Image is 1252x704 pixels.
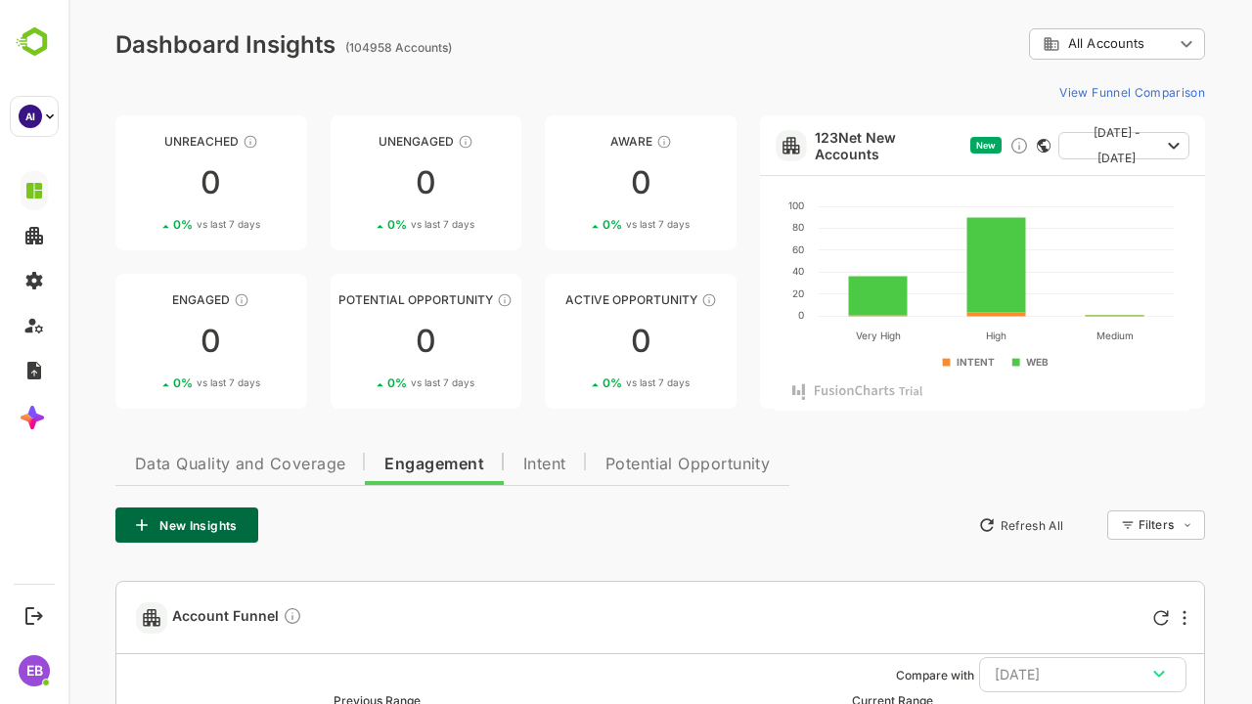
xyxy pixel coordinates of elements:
[476,326,668,357] div: 0
[10,23,60,61] img: BambooboxLogoMark.f1c84d78b4c51b1a7b5f700c9845e183.svg
[558,375,621,390] span: vs last 7 days
[537,457,702,472] span: Potential Opportunity
[901,509,1004,541] button: Refresh All
[174,134,190,150] div: These accounts have not been engaged with for a defined time period
[128,217,192,232] span: vs last 7 days
[558,217,621,232] span: vs last 7 days
[1085,610,1100,626] div: Refresh
[262,115,454,250] a: UnengagedThese accounts have not shown enough engagement and need nurturing00%vs last 7 days
[262,292,454,307] div: Potential Opportunity
[534,217,621,232] div: 0 %
[277,40,389,55] ag: (104958 Accounts)
[827,668,906,682] ag: Compare with
[476,134,668,149] div: Aware
[724,221,736,233] text: 80
[746,129,894,162] a: 123Net New Accounts
[128,375,192,390] span: vs last 7 days
[926,662,1102,687] div: [DATE]
[19,655,50,686] div: EB
[1000,36,1076,51] span: All Accounts
[911,657,1118,692] button: [DATE]
[47,115,239,250] a: UnreachedThese accounts have not been engaged with for a defined time period00%vs last 7 days
[990,132,1121,159] button: [DATE] - [DATE]
[983,76,1137,108] button: View Funnel Comparison
[724,287,736,299] text: 20
[961,25,1137,64] div: All Accounts
[67,457,277,472] span: Data Quality and Coverage
[787,330,832,342] text: Very High
[1028,330,1065,341] text: Medium
[105,217,192,232] div: 0 %
[1006,120,1092,171] span: [DATE] - [DATE]
[1070,517,1105,532] div: Filters
[724,243,736,255] text: 60
[476,167,668,198] div: 0
[214,606,234,629] div: Compare Funnel to any previous dates, and click on any plot in the current funnel to view the det...
[1068,507,1137,543] div: Filters
[724,265,736,277] text: 40
[104,606,234,629] span: Account Funnel
[342,217,406,232] span: vs last 7 days
[588,134,604,150] div: These accounts have just entered the buying cycle and need further nurturing
[262,167,454,198] div: 0
[47,134,239,149] div: Unreached
[974,35,1105,53] div: All Accounts
[105,375,192,390] div: 0 %
[917,330,938,342] text: High
[730,309,736,321] text: 0
[455,457,498,472] span: Intent
[21,602,47,629] button: Logout
[47,326,239,357] div: 0
[319,217,406,232] div: 0 %
[47,30,267,59] div: Dashboard Insights
[476,292,668,307] div: Active Opportunity
[262,274,454,409] a: Potential OpportunityThese accounts are MQAs and can be passed on to Inside Sales00%vs last 7 days
[262,134,454,149] div: Unengaged
[720,199,736,211] text: 100
[19,105,42,128] div: AI
[316,457,416,472] span: Engagement
[342,375,406,390] span: vs last 7 days
[534,375,621,390] div: 0 %
[319,375,406,390] div: 0 %
[476,115,668,250] a: AwareThese accounts have just entered the buying cycle and need further nurturing00%vs last 7 days
[476,274,668,409] a: Active OpportunityThese accounts have open opportunities which might be at any of the Sales Stage...
[165,292,181,308] div: These accounts are warm, further nurturing would qualify them to MQAs
[633,292,648,308] div: These accounts have open opportunities which might be at any of the Sales Stages
[47,292,239,307] div: Engaged
[47,274,239,409] a: EngagedThese accounts are warm, further nurturing would qualify them to MQAs00%vs last 7 days
[941,136,961,155] div: Discover new ICP-fit accounts showing engagement — via intent surges, anonymous website visits, L...
[47,167,239,198] div: 0
[428,292,444,308] div: These accounts are MQAs and can be passed on to Inside Sales
[968,139,982,153] div: This card does not support filter and segments
[1114,610,1118,626] div: More
[47,507,190,543] button: New Insights
[908,140,927,151] span: New
[389,134,405,150] div: These accounts have not shown enough engagement and need nurturing
[262,326,454,357] div: 0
